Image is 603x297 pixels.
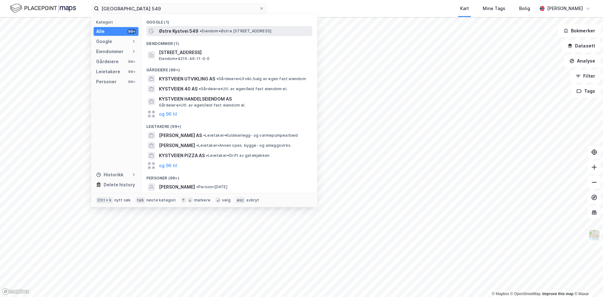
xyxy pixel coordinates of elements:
span: [PERSON_NAME] AS [159,132,202,139]
div: nytt søk [114,198,131,203]
div: Google (1) [141,15,317,26]
div: Gårdeiere (99+) [141,63,317,74]
div: 99+ [127,69,136,74]
span: KYSTVEIEN PIZZA AS [159,152,205,159]
button: og 96 til [159,162,177,169]
span: Leietaker • Annen spes. bygge- og anleggsvirks. [196,143,291,148]
div: 99+ [127,29,136,34]
div: Ctrl + k [96,197,113,203]
span: KYSTVEIEN UTVIKLING AS [159,75,215,83]
div: esc [236,197,245,203]
button: Bokmerker [558,25,600,37]
div: Google [96,38,112,45]
span: Gårdeiere • Utl. av egen/leid fast eiendom el. [199,86,287,91]
span: • [216,76,218,81]
input: Søk på adresse, matrikkel, gårdeiere, leietakere eller personer [99,4,259,13]
div: Kontrollprogram for chat [572,267,603,297]
span: Person • [DATE] [196,184,227,190]
div: Leietakere (99+) [141,119,317,130]
div: Alle [96,28,105,35]
div: Eiendommer (1) [141,36,317,47]
span: Leietaker • Kuldeanlegg- og varmepumpearbeid [203,133,298,138]
button: Datasett [562,40,600,52]
a: OpenStreetMap [510,292,541,296]
button: Analyse [564,55,600,67]
span: • [196,143,198,148]
span: Gårdeiere • Utl. av egen/leid fast eiendom el. [159,103,246,108]
span: KYSTVEIEN HANDELSEIENDOM AS [159,95,310,103]
div: avbryt [246,198,259,203]
span: Eiendom • 4215-46-11-0-0 [159,56,209,61]
span: Gårdeiere • Utvikl./salg av egen fast eiendom [216,76,306,81]
button: og 96 til [159,110,177,118]
span: Leietaker • Drift av gatekjøkken [206,153,269,158]
span: • [200,29,202,33]
button: Tags [571,85,600,97]
div: Kart [460,5,469,12]
div: 1 [131,172,136,177]
img: Z [588,229,600,241]
span: [PERSON_NAME] [159,183,195,191]
iframe: Chat Widget [572,267,603,297]
a: Mapbox [492,292,509,296]
img: logo.f888ab2527a4732fd821a326f86c7f29.svg [10,3,76,14]
button: Filter [570,70,600,82]
span: • [203,133,205,138]
div: Personer (99+) [141,171,317,182]
span: Eiendom • Østre [STREET_ADDRESS] [200,29,271,34]
span: • [196,184,198,189]
span: Østre Kystvei 549 [159,27,198,35]
div: tab [136,197,145,203]
div: 1 [131,49,136,54]
div: Leietakere [96,68,120,75]
div: Kategori [96,20,139,25]
a: Mapbox homepage [2,288,30,295]
div: 1 [131,39,136,44]
span: • [199,86,201,91]
span: [PERSON_NAME] [159,142,195,149]
div: markere [194,198,210,203]
div: Mine Tags [483,5,505,12]
div: 99+ [127,59,136,64]
div: Gårdeiere [96,58,119,65]
div: velg [222,198,231,203]
a: Improve this map [542,292,573,296]
div: Delete history [104,181,135,189]
div: Bolig [519,5,530,12]
div: neste kategori [146,198,176,203]
span: KYSTVEIEN 40 AS [159,85,198,93]
div: 99+ [127,79,136,84]
span: [STREET_ADDRESS] [159,49,310,56]
div: Historikk [96,171,123,179]
div: Personer [96,78,117,85]
div: Eiendommer [96,48,123,55]
div: [PERSON_NAME] [547,5,583,12]
span: • [206,153,208,158]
